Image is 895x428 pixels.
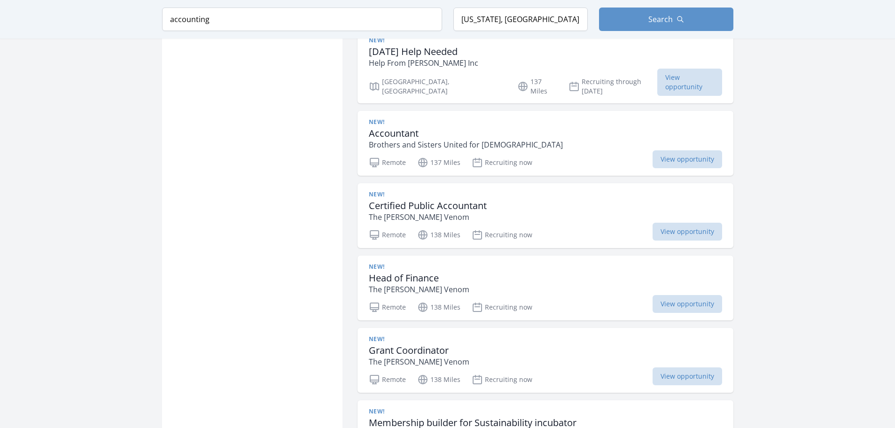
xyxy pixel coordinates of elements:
[369,37,385,44] span: New!
[369,374,406,385] p: Remote
[417,157,460,168] p: 137 Miles
[653,223,722,241] span: View opportunity
[417,374,460,385] p: 138 Miles
[417,229,460,241] p: 138 Miles
[369,139,563,150] p: Brothers and Sisters United for [DEMOGRAPHIC_DATA]
[472,374,532,385] p: Recruiting now
[369,408,385,415] span: New!
[369,200,487,211] h3: Certified Public Accountant
[369,263,385,271] span: New!
[369,46,478,57] h3: [DATE] Help Needed
[358,111,733,176] a: New! Accountant Brothers and Sisters United for [DEMOGRAPHIC_DATA] Remote 137 Miles Recruiting no...
[358,183,733,248] a: New! Certified Public Accountant The [PERSON_NAME] Venom Remote 138 Miles Recruiting now View opp...
[653,367,722,385] span: View opportunity
[369,302,406,313] p: Remote
[369,356,469,367] p: The [PERSON_NAME] Venom
[369,335,385,343] span: New!
[472,229,532,241] p: Recruiting now
[568,77,657,96] p: Recruiting through [DATE]
[369,229,406,241] p: Remote
[599,8,733,31] button: Search
[369,57,478,69] p: Help From [PERSON_NAME] Inc
[453,8,588,31] input: Location
[358,256,733,320] a: New! Head of Finance The [PERSON_NAME] Venom Remote 138 Miles Recruiting now View opportunity
[472,157,532,168] p: Recruiting now
[653,295,722,313] span: View opportunity
[369,211,487,223] p: The [PERSON_NAME] Venom
[472,302,532,313] p: Recruiting now
[653,150,722,168] span: View opportunity
[369,128,563,139] h3: Accountant
[369,284,469,295] p: The [PERSON_NAME] Venom
[369,157,406,168] p: Remote
[369,191,385,198] span: New!
[369,345,469,356] h3: Grant Coordinator
[358,328,733,393] a: New! Grant Coordinator The [PERSON_NAME] Venom Remote 138 Miles Recruiting now View opportunity
[369,77,506,96] p: [GEOGRAPHIC_DATA], [GEOGRAPHIC_DATA]
[162,8,442,31] input: Keyword
[369,118,385,126] span: New!
[517,77,557,96] p: 137 Miles
[648,14,673,25] span: Search
[358,29,733,103] a: New! [DATE] Help Needed Help From [PERSON_NAME] Inc [GEOGRAPHIC_DATA], [GEOGRAPHIC_DATA] 137 Mile...
[369,272,469,284] h3: Head of Finance
[417,302,460,313] p: 138 Miles
[657,69,722,96] span: View opportunity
